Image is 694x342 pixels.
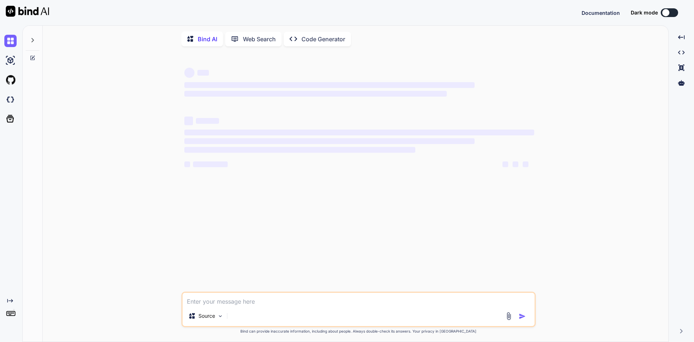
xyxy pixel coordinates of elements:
img: Pick Models [217,313,223,319]
p: Bind AI [198,35,217,43]
span: ‌ [513,161,518,167]
span: ‌ [196,118,219,124]
span: ‌ [184,117,193,125]
span: ‌ [184,161,190,167]
img: darkCloudIdeIcon [4,93,17,106]
p: Source [198,312,215,320]
img: Bind AI [6,6,49,17]
button: Documentation [582,9,620,17]
span: ‌ [523,161,528,167]
span: ‌ [193,161,228,167]
img: githubLight [4,74,17,86]
img: attachment [505,312,513,320]
p: Code Generator [301,35,345,43]
span: Dark mode [631,9,658,16]
span: ‌ [184,91,447,97]
span: ‌ [184,130,534,135]
span: Documentation [582,10,620,16]
img: ai-studio [4,54,17,67]
p: Web Search [243,35,276,43]
img: icon [519,313,526,320]
img: chat [4,35,17,47]
span: ‌ [184,138,475,144]
span: ‌ [184,82,475,88]
span: ‌ [197,70,209,76]
p: Bind can provide inaccurate information, including about people. Always double-check its answers.... [181,329,536,334]
span: ‌ [502,161,508,167]
span: ‌ [184,147,415,153]
span: ‌ [184,68,194,78]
